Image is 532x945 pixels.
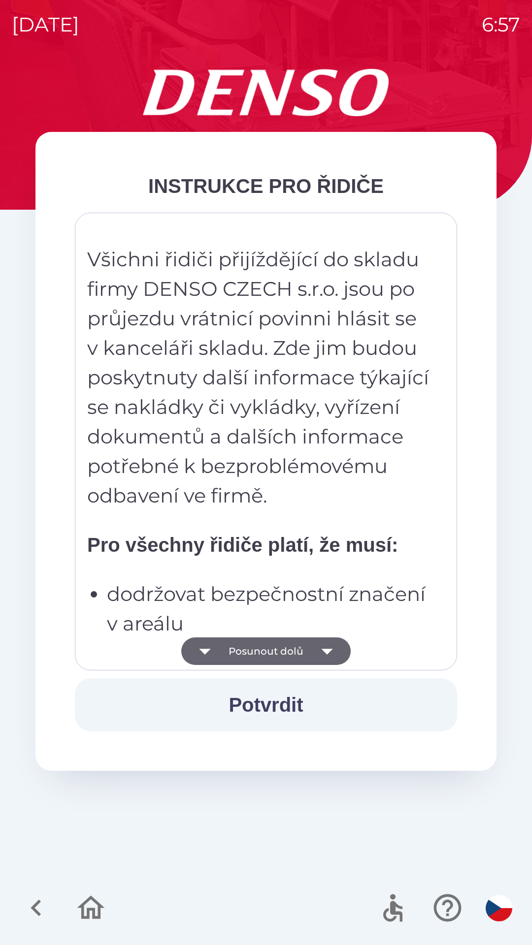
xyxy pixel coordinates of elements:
[181,637,351,665] button: Posunout dolů
[87,534,398,556] strong: Pro všechny řidiče platí, že musí:
[486,895,512,921] img: cs flag
[75,171,457,201] div: INSTRUKCE PRO ŘIDIČE
[12,10,79,39] p: [DATE]
[75,678,457,731] button: Potvrdit
[87,245,431,510] p: Všichni řidiči přijíždějící do skladu firmy DENSO CZECH s.r.o. jsou po průjezdu vrátnicí povinni ...
[107,579,431,638] p: dodržovat bezpečnostní značení v areálu
[35,69,497,116] img: Logo
[482,10,520,39] p: 6:57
